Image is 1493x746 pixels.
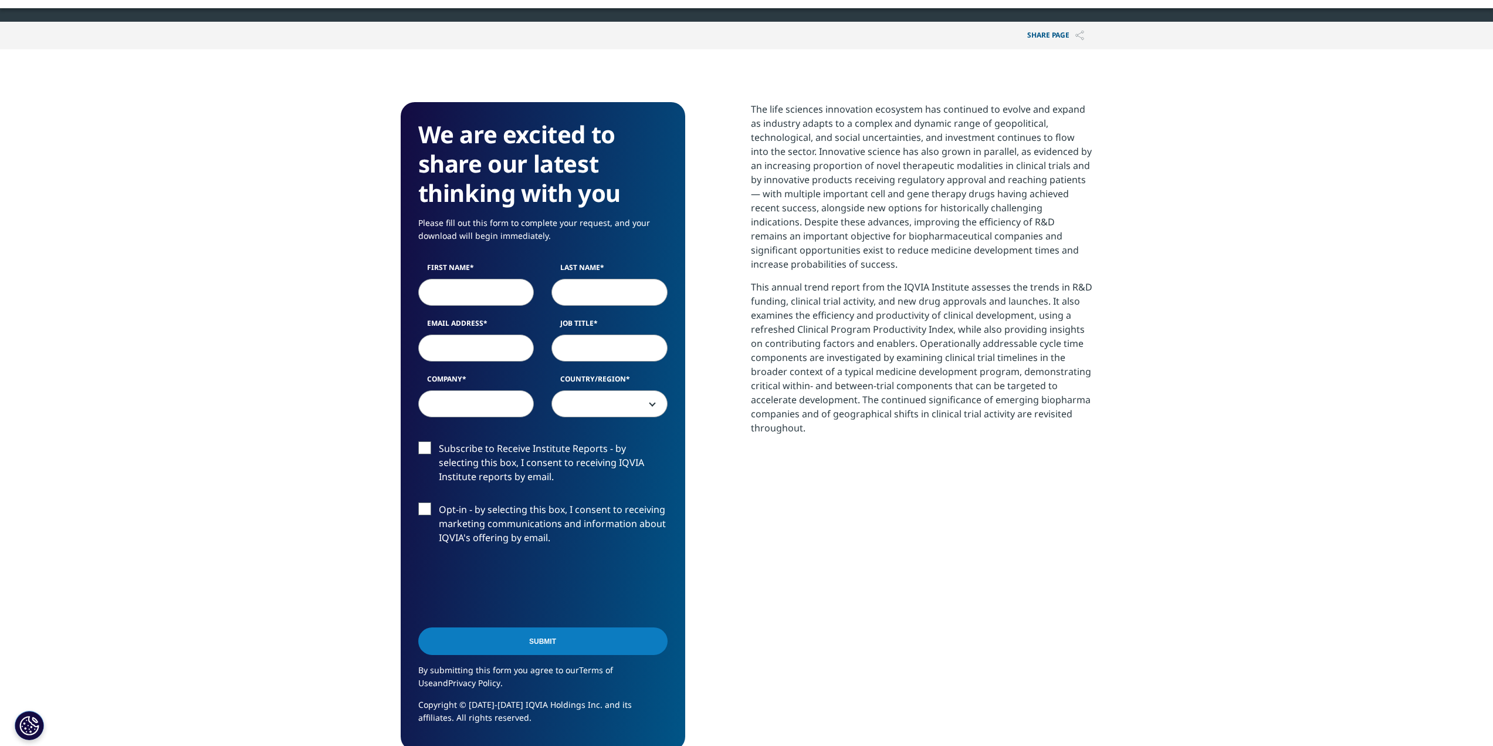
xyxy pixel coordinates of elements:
input: Submit [418,627,668,655]
label: Last Name [551,262,668,279]
label: Country/Region [551,374,668,390]
label: First Name [418,262,534,279]
button: Cookie Settings [15,711,44,740]
button: Share PAGEShare PAGE [1018,22,1093,49]
h3: We are excited to share our latest thinking with you [418,120,668,208]
a: Privacy Policy [448,677,500,688]
a: Terms of Use [418,664,613,688]
p: By submitting this form you agree to our and . [418,664,668,698]
p: Copyright © [DATE]-[DATE] IQVIA Holdings Inc. and its affiliates. All rights reserved. [418,698,668,733]
label: Company [418,374,534,390]
p: The life sciences innovation ecosystem has continued to evolve and expand as industry adapts to a... [751,102,1093,280]
iframe: reCAPTCHA [418,563,597,609]
label: Subscribe to Receive Institute Reports - by selecting this box, I consent to receiving IQVIA Inst... [418,441,668,490]
label: Job Title [551,318,668,335]
p: Please fill out this form to complete your request, and your download will begin immediately. [418,217,668,251]
p: Share PAGE [1018,22,1093,49]
img: Share PAGE [1075,31,1084,40]
p: This annual trend report from the IQVIA Institute assesses the trends in R&D funding, clinical tr... [751,280,1093,444]
label: Email Address [418,318,534,335]
label: Opt-in - by selecting this box, I consent to receiving marketing communications and information a... [418,502,668,551]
